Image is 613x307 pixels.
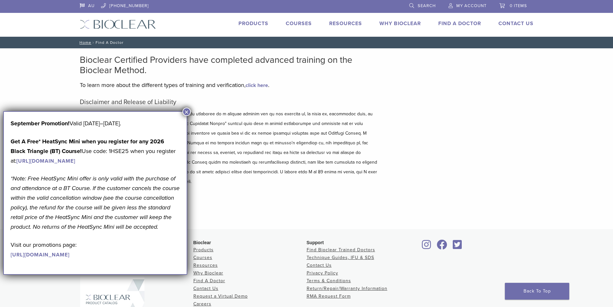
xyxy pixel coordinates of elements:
a: Home [78,40,91,45]
a: Find A Doctor [438,20,481,27]
p: To learn more about the different types of training and verification, . [80,80,379,90]
a: Courses [193,255,212,260]
a: Bioclear [435,244,450,250]
a: Courses [286,20,312,27]
p: L ipsumdolor sita con adipisc eli se doeiusmod te Incididu utlaboree do m aliquae adminim ven qu ... [80,109,379,187]
a: Bioclear [451,244,464,250]
a: Find Bioclear Trained Doctors [307,247,375,253]
a: Contact Us [307,263,332,268]
span: Search [418,3,436,8]
img: Bioclear [80,20,156,29]
span: 0 items [510,3,527,8]
a: Back To Top [505,283,569,300]
span: Support [307,240,324,245]
a: [URL][DOMAIN_NAME] [16,158,75,164]
a: click here [246,82,268,89]
a: Careers [193,301,211,307]
a: Terms & Conditions [307,278,351,283]
a: Technique Guides, IFU & SDS [307,255,374,260]
a: Resources [329,20,362,27]
strong: Get A Free* HeatSync Mini when you register for any 2026 Black Triangle (BT) Course! [11,138,164,155]
a: [URL][DOMAIN_NAME] [11,252,70,258]
nav: Find A Doctor [75,37,538,48]
a: Find A Doctor [193,278,225,283]
a: Contact Us [498,20,534,27]
a: Products [238,20,268,27]
em: *Note: Free HeatSync Mini offer is only valid with the purchase of and attendance at a BT Course.... [11,175,180,230]
a: RMA Request Form [307,293,351,299]
a: Resources [193,263,218,268]
a: Why Bioclear [379,20,421,27]
a: Return/Repair/Warranty Information [307,286,387,291]
a: Request a Virtual Demo [193,293,248,299]
h5: Disclaimer and Release of Liability [80,98,379,106]
a: Why Bioclear [193,270,223,276]
a: Contact Us [193,286,218,291]
p: Visit our promotions page: [11,240,180,259]
b: September Promotion! [11,120,70,127]
span: My Account [456,3,487,8]
p: Use code: 1HSE25 when you register at: [11,137,180,166]
button: Close [182,108,191,116]
a: Privacy Policy [307,270,338,276]
p: Valid [DATE]–[DATE]. [11,119,180,128]
span: / [91,41,96,44]
a: Bioclear [420,244,433,250]
span: Bioclear [193,240,211,245]
h2: Bioclear Certified Providers have completed advanced training on the Bioclear Method. [80,55,379,75]
a: Products [193,247,214,253]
